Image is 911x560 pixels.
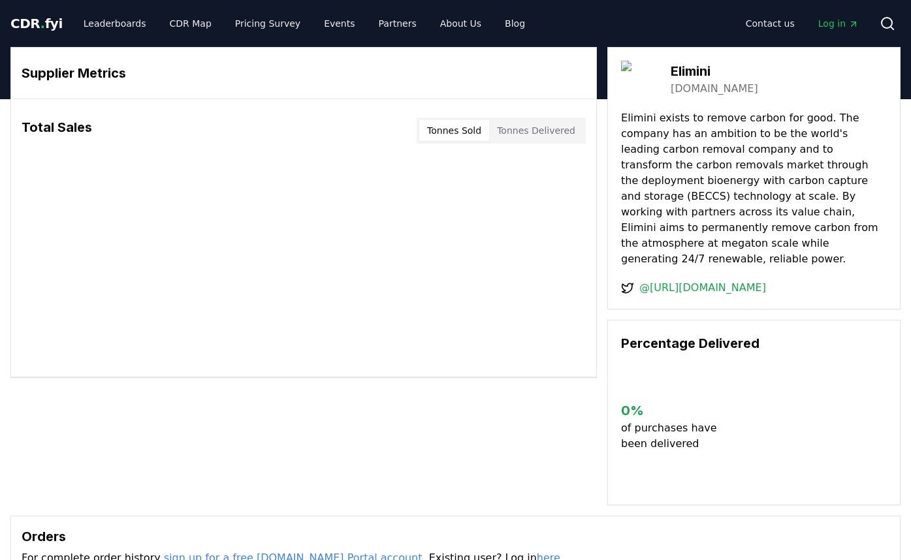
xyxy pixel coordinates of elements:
a: Leaderboards [73,12,157,35]
p: of purchases have been delivered [621,420,727,452]
a: [DOMAIN_NAME] [671,81,758,97]
a: CDR Map [159,12,222,35]
h3: Percentage Delivered [621,334,887,353]
a: Events [313,12,365,35]
h3: Orders [22,527,889,546]
a: @[URL][DOMAIN_NAME] [639,280,766,296]
span: . [40,16,45,31]
nav: Main [73,12,535,35]
h3: 0 % [621,401,727,420]
h3: Elimini [671,61,758,81]
button: Tonnes Sold [419,120,489,141]
h3: Total Sales [22,117,92,144]
span: CDR fyi [10,16,63,31]
a: About Us [430,12,492,35]
p: Elimini exists to remove carbon for good. The company has an ambition to be the world's leading c... [621,110,887,267]
img: Elimini-logo [621,61,658,97]
a: Pricing Survey [225,12,311,35]
h3: Supplier Metrics [22,63,586,83]
button: Tonnes Delivered [489,120,583,141]
a: Partners [368,12,427,35]
a: Blog [494,12,535,35]
a: CDR.fyi [10,14,63,33]
nav: Main [735,12,869,35]
a: Log in [808,12,869,35]
a: Contact us [735,12,805,35]
span: Log in [818,17,859,30]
